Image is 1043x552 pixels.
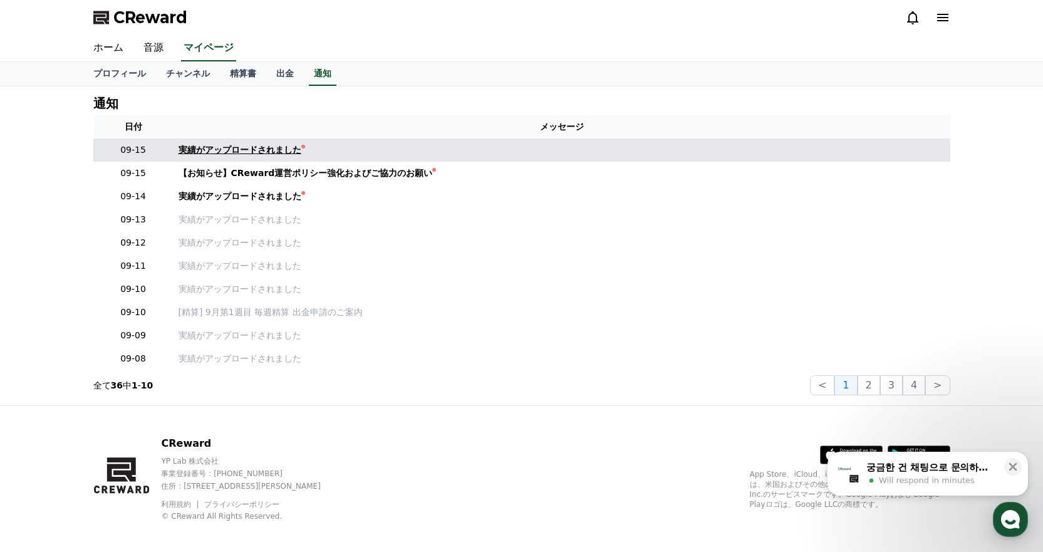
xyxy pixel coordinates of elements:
[162,397,241,429] a: Settings
[161,481,342,491] p: 住所 : [STREET_ADDRESS][PERSON_NAME]
[111,380,123,390] strong: 36
[4,397,83,429] a: Home
[179,167,433,180] div: 【お知らせ】CReward運営ポリシー強化およびご協力のお願い
[93,8,187,28] a: CReward
[179,259,945,273] a: 実績がアップロードされました
[98,259,169,273] p: 09-11
[179,283,945,296] a: 実績がアップロードされました
[179,143,301,157] div: 実績がアップロードされました
[179,236,945,249] a: 実績がアップロードされました
[83,35,133,61] a: ホーム
[179,190,945,203] a: 実績がアップロードされました
[98,167,169,180] p: 09-15
[104,417,141,427] span: Messages
[98,329,169,342] p: 09-09
[179,143,945,157] a: 実績がアップロードされました
[161,500,200,509] a: 利用規約
[93,379,153,392] p: 全て 中 -
[858,375,880,395] button: 2
[179,213,945,226] a: 実績がアップロードされました
[179,190,301,203] div: 実績がアップロードされました
[185,416,216,426] span: Settings
[98,352,169,365] p: 09-08
[925,375,950,395] button: >
[156,62,220,86] a: チャンネル
[93,96,118,110] h4: 通知
[179,306,945,319] a: [精算] 9月第1週目 毎週精算 出金申請のご案内
[83,397,162,429] a: Messages
[181,35,236,61] a: マイページ
[266,62,304,86] a: 出金
[113,8,187,28] span: CReward
[880,375,903,395] button: 3
[220,62,266,86] a: 精算書
[179,167,945,180] a: 【お知らせ】CReward運営ポリシー強化およびご協力のお願い
[834,375,857,395] button: 1
[161,456,342,466] p: YP Lab 株式会社
[133,35,174,61] a: 音源
[98,143,169,157] p: 09-15
[174,115,950,138] th: メッセージ
[179,352,945,365] a: 実績がアップロードされました
[750,469,950,509] p: App Store、iCloud、iCloud Drive、およびiTunes Storeは、米国およびその他の国や地域で登録されているApple Inc.のサービスマークです。Google P...
[32,416,54,426] span: Home
[98,283,169,296] p: 09-10
[161,469,342,479] p: 事業登録番号 : [PHONE_NUMBER]
[141,380,153,390] strong: 10
[132,380,138,390] strong: 1
[83,62,156,86] a: プロフィール
[810,375,834,395] button: <
[93,115,174,138] th: 日付
[98,213,169,226] p: 09-13
[309,62,336,86] a: 通知
[204,500,279,509] a: プライバシーポリシー
[98,190,169,203] p: 09-14
[161,511,342,521] p: © CReward All Rights Reserved.
[161,436,342,451] p: CReward
[98,236,169,249] p: 09-12
[98,306,169,319] p: 09-10
[903,375,925,395] button: 4
[179,329,945,342] a: 実績がアップロードされました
